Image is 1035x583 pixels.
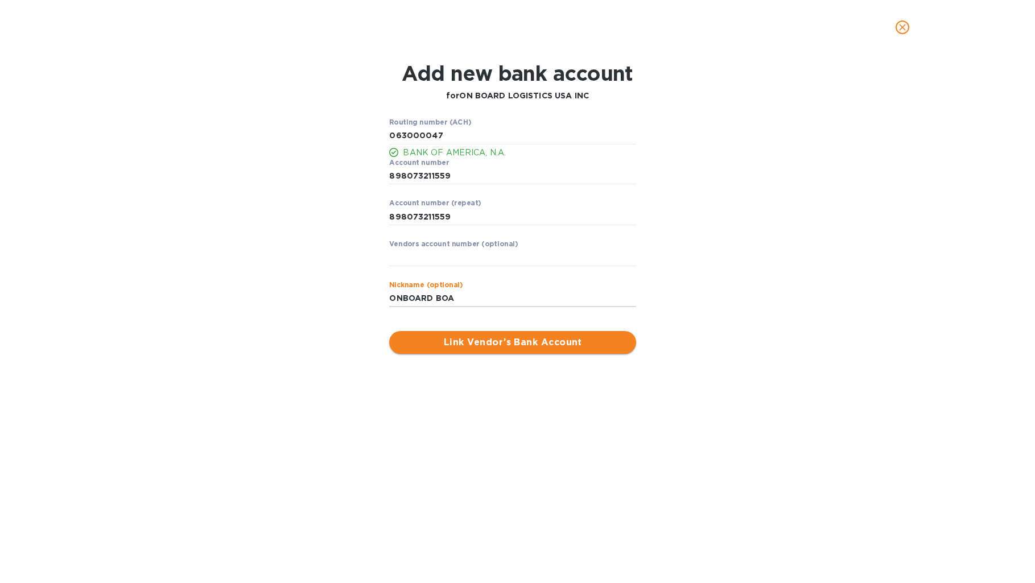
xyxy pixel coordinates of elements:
[398,336,627,349] span: Link Vendor’s Bank Account
[389,282,463,289] label: Nickname (optional)
[389,159,449,166] label: Account number
[389,241,518,248] label: Vendors account number (optional)
[446,91,589,100] b: for ON BOARD LOGISTICS USA INC
[889,14,916,41] button: close
[389,119,471,126] label: Routing number (ACH)
[403,147,636,159] p: BANK OF AMERICA, N.A.
[389,200,481,207] label: Account number (repeat)
[402,61,633,85] h1: Add new bank account
[389,331,636,354] button: Link Vendor’s Bank Account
